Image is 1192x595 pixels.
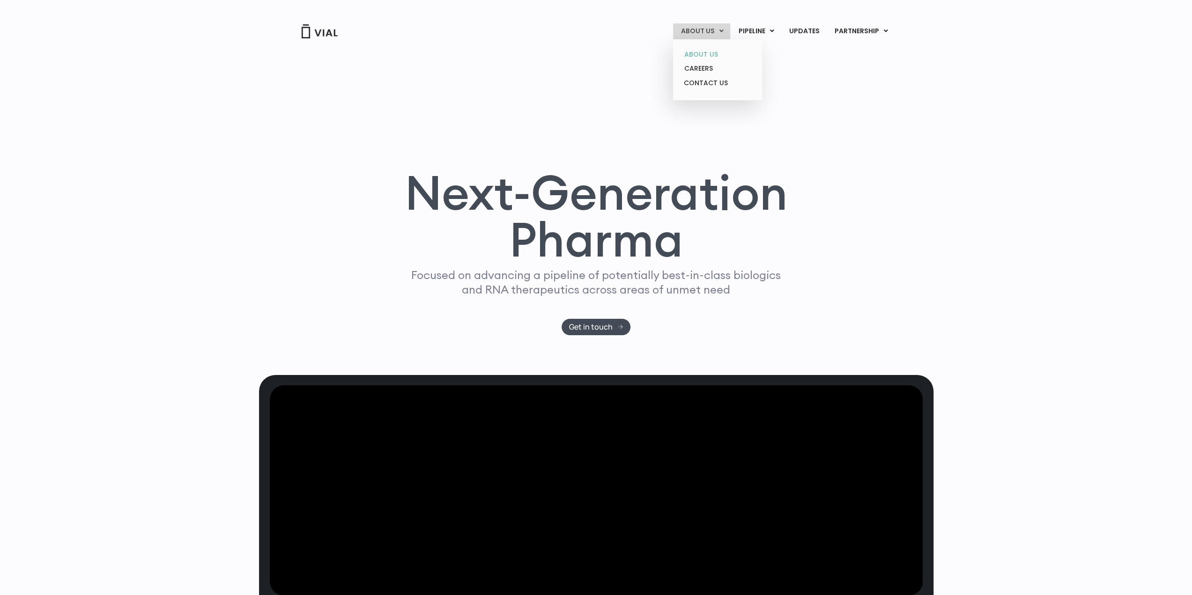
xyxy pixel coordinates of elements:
[676,47,758,62] a: ABOUT US
[393,169,799,264] h1: Next-Generation Pharma
[562,319,630,335] a: Get in touch
[407,268,785,297] p: Focused on advancing a pipeline of potentially best-in-class biologics and RNA therapeutics acros...
[827,23,895,39] a: PARTNERSHIPMenu Toggle
[301,24,338,38] img: Vial Logo
[673,23,730,39] a: ABOUT USMenu Toggle
[569,323,613,331] span: Get in touch
[676,76,758,91] a: CONTACT US
[676,61,758,76] a: CAREERS
[781,23,826,39] a: UPDATES
[731,23,781,39] a: PIPELINEMenu Toggle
